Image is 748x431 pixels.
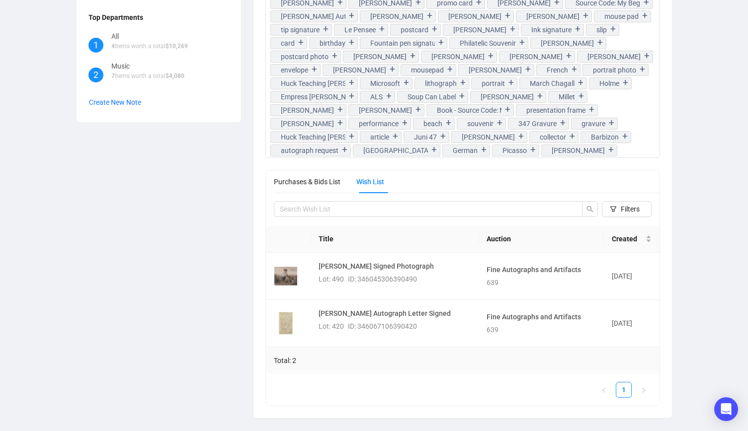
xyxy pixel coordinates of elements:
div: + [335,105,346,115]
div: [GEOGRAPHIC_DATA] [363,145,428,156]
div: + [506,78,517,88]
div: All [111,31,188,42]
div: + [346,11,357,21]
div: Open Intercom Messenger [714,397,738,421]
span: $ 10,269 [166,43,188,50]
div: + [384,91,395,101]
th: Auction [479,225,604,253]
div: + [400,118,411,128]
div: mouse pad [604,11,639,22]
button: Create New Note [88,94,142,110]
div: + [516,132,527,142]
li: Previous Page [596,382,612,398]
div: + [569,65,580,74]
div: [PERSON_NAME] [431,51,485,62]
p: ID: 346045306390490 [348,274,417,285]
div: performance [359,118,399,129]
div: + [573,24,583,34]
div: + [502,11,513,21]
div: Wish List [356,176,384,187]
li: Next Page [636,382,652,398]
div: + [528,145,539,155]
div: Microsoft [370,78,400,89]
h4: Fine Autographs and Artifacts [487,264,596,275]
p: Lot: 490 [319,274,344,285]
span: [DATE] [612,319,632,327]
div: + [413,105,424,115]
div: Ink signature [531,24,572,35]
p: Lot: 420 [319,321,344,332]
div: [PERSON_NAME] [453,24,506,35]
div: + [517,38,528,48]
p: ID: 346067106390420 [348,321,417,332]
div: Book - Source Code: My Beginning [437,105,501,116]
div: + [576,78,586,88]
div: Picasso [502,145,527,156]
div: + [377,24,388,34]
th: Title [311,225,479,253]
div: [PERSON_NAME] [281,118,334,129]
div: birthday [320,38,345,49]
div: + [408,51,418,61]
div: + [436,38,447,48]
div: Juni 47 [414,132,437,143]
span: 7 [111,72,115,79]
div: + [479,145,490,155]
span: left [601,387,607,393]
div: + [637,65,648,74]
div: Huck Teaching [PERSON_NAME] & [PERSON_NAME] to Smoke' (Ltd [281,78,345,89]
div: [PERSON_NAME] Autograph Letter [281,11,345,22]
div: + [564,51,575,61]
div: [PERSON_NAME] [359,105,412,116]
div: + [309,65,320,74]
span: 4 [111,43,115,50]
div: postcard [401,24,428,35]
div: + [502,105,513,115]
button: left [596,382,612,398]
div: Music [111,61,184,72]
div: + [296,38,307,48]
div: envelope [281,65,308,75]
img: 420_1.jpg [274,312,297,335]
div: mousepad [411,65,444,75]
button: right [636,382,652,398]
div: gravure [582,118,605,129]
div: autograph request [281,145,338,156]
div: French [547,65,568,75]
div: Total: 2 [266,347,660,374]
div: souvenir [467,118,494,129]
div: Huck Teaching [PERSON_NAME] & [PERSON_NAME] to Smoke [281,132,345,143]
div: + [346,78,357,88]
div: March Chagall [530,78,575,89]
div: + [457,91,468,101]
div: [PERSON_NAME] [587,51,641,62]
div: + [606,145,617,155]
div: + [387,65,398,74]
div: + [558,118,569,128]
span: 1 [93,38,98,52]
div: Empress [PERSON_NAME] [281,91,345,102]
div: tip signature [281,24,320,35]
div: + [523,65,534,74]
div: + [429,24,440,34]
div: [PERSON_NAME] [526,11,580,22]
div: + [445,65,456,74]
div: + [576,91,587,101]
div: [PERSON_NAME] [370,11,423,22]
div: Barbizon [591,132,619,143]
div: [PERSON_NAME] [509,51,563,62]
div: + [330,51,340,61]
div: German [453,145,478,156]
span: $ 4,080 [166,72,184,79]
th: Created [604,225,660,253]
div: collector [540,132,566,143]
div: + [595,38,606,48]
div: postcard photo [281,51,329,62]
div: Purchases & Bids List [274,176,340,187]
div: + [507,24,518,34]
div: + [608,24,619,34]
div: [PERSON_NAME] [353,51,407,62]
div: [PERSON_NAME] [448,11,501,22]
div: ALS [370,91,383,102]
div: + [438,132,449,142]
